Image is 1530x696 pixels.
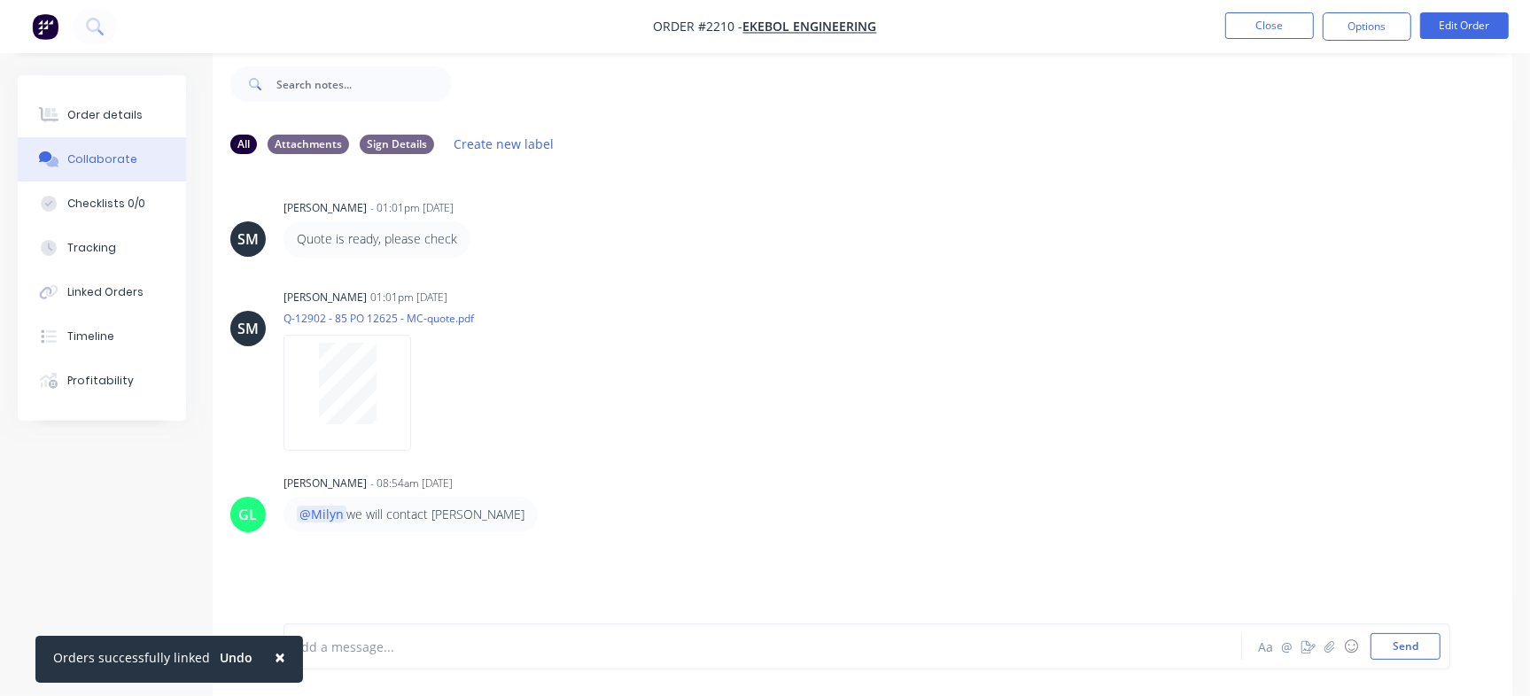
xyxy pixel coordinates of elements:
a: Ekebol Engineering [743,19,877,35]
button: Order details [18,93,186,137]
p: we will contact [PERSON_NAME] [297,506,524,523]
button: Close [1225,12,1314,39]
div: SM [237,318,259,339]
button: @ [1277,636,1298,657]
p: Quote is ready, please check [297,230,457,248]
div: Orders successfully linked [53,648,210,667]
div: Attachments [268,135,349,154]
button: Send [1371,633,1441,660]
div: [PERSON_NAME] [283,476,367,491]
button: Profitability [18,359,186,403]
button: Timeline [18,314,186,359]
span: × [275,645,285,669]
button: Checklists 0/0 [18,182,186,226]
button: Undo [210,645,262,671]
div: Linked Orders [67,284,144,300]
div: Profitability [67,373,134,389]
div: GL [239,504,258,525]
div: - 01:01pm [DATE] [370,200,454,216]
div: Tracking [67,240,116,256]
button: Options [1323,12,1411,41]
button: Edit Order [1420,12,1509,39]
div: [PERSON_NAME] [283,200,367,216]
button: Create new label [445,132,563,156]
button: Collaborate [18,137,186,182]
div: All [230,135,257,154]
span: Order #2210 - [654,19,743,35]
button: Linked Orders [18,270,186,314]
div: 01:01pm [DATE] [370,290,447,305]
div: Checklists 0/0 [67,196,145,212]
div: Order details [67,107,143,123]
div: - 08:54am [DATE] [370,476,453,491]
span: @Milyn [297,506,346,522]
div: Collaborate [67,151,137,167]
button: Tracking [18,226,186,270]
p: Q-12902 - 85 PO 12625 - MC-quote.pdf [283,311,474,326]
img: Factory [32,13,58,40]
input: Search notes... [276,66,452,102]
button: ☺ [1340,636,1362,657]
button: Aa [1255,636,1277,657]
div: [PERSON_NAME] [283,290,367,305]
div: Timeline [67,329,114,344]
div: Sign Details [360,135,434,154]
div: SM [237,228,259,250]
button: Close [257,636,303,678]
